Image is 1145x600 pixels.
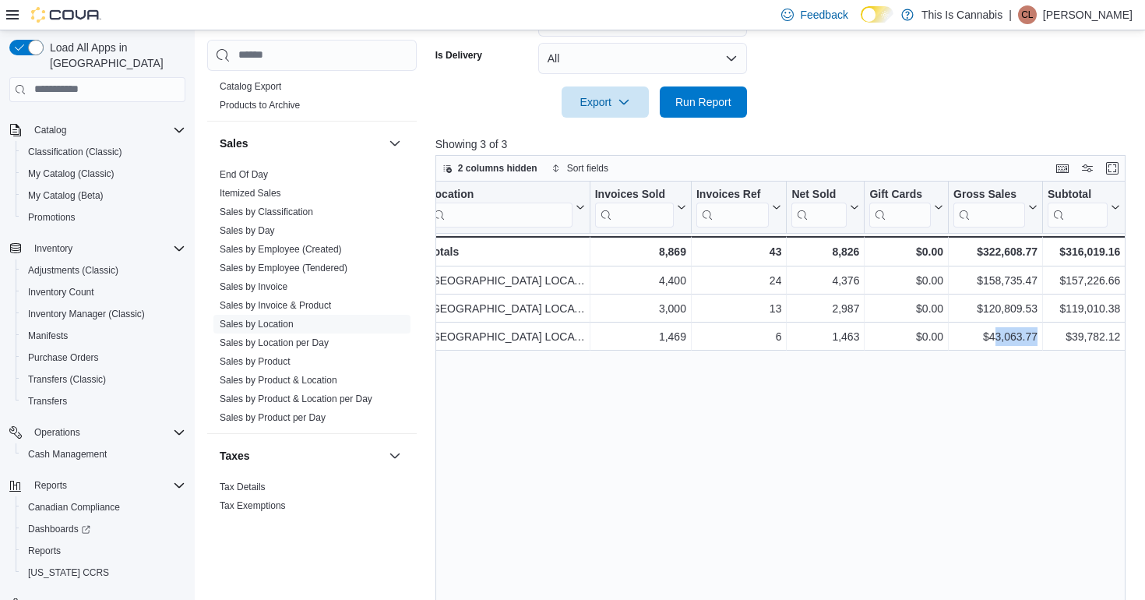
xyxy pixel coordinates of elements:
[22,392,185,411] span: Transfers
[428,187,585,227] button: Location
[220,168,268,179] a: End Of Day
[220,262,347,273] a: Sales by Employee (Tendered)
[28,189,104,202] span: My Catalog (Beta)
[22,261,125,280] a: Adjustments (Classic)
[220,481,266,492] a: Tax Details
[220,299,331,310] a: Sales by Invoice & Product
[28,239,185,258] span: Inventory
[22,283,100,302] a: Inventory Count
[1048,299,1120,318] div: $119,010.38
[16,281,192,303] button: Inventory Count
[1048,187,1120,227] button: Subtotal
[3,238,192,259] button: Inventory
[791,271,859,290] div: 4,376
[1048,327,1120,346] div: $39,782.12
[595,187,674,227] div: Invoices Sold
[16,369,192,390] button: Transfers (Classic)
[207,164,417,432] div: Sales
[1048,187,1108,227] div: Subtotal
[22,143,185,161] span: Classification (Classic)
[791,327,859,346] div: 1,463
[428,187,572,227] div: Location
[595,327,686,346] div: 1,469
[660,86,747,118] button: Run Report
[458,162,537,175] span: 2 columns hidden
[16,390,192,412] button: Transfers
[869,327,943,346] div: $0.00
[16,496,192,518] button: Canadian Compliance
[16,303,192,325] button: Inventory Manager (Classic)
[22,542,67,560] a: Reports
[22,283,185,302] span: Inventory Count
[545,159,615,178] button: Sort fields
[16,540,192,562] button: Reports
[696,242,781,261] div: 43
[595,187,686,227] button: Invoices Sold
[28,476,185,495] span: Reports
[16,206,192,228] button: Promotions
[22,208,82,227] a: Promotions
[28,168,114,180] span: My Catalog (Classic)
[16,325,192,347] button: Manifests
[435,49,482,62] label: Is Delivery
[696,187,781,227] button: Invoices Ref
[22,370,112,389] a: Transfers (Classic)
[869,242,943,261] div: $0.00
[571,86,639,118] span: Export
[34,124,66,136] span: Catalog
[22,498,185,517] span: Canadian Compliance
[22,305,151,323] a: Inventory Manager (Classic)
[22,563,185,582] span: Washington CCRS
[22,208,185,227] span: Promotions
[28,545,61,557] span: Reports
[28,308,145,320] span: Inventory Manager (Classic)
[28,501,120,514] span: Canadian Compliance
[16,185,192,206] button: My Catalog (Beta)
[16,443,192,465] button: Cash Management
[428,299,585,318] div: [GEOGRAPHIC_DATA] LOCATION
[953,187,1025,202] div: Gross Sales
[34,242,72,255] span: Inventory
[34,426,80,439] span: Operations
[675,94,731,110] span: Run Report
[1103,159,1122,178] button: Enter fullscreen
[28,476,73,495] button: Reports
[696,187,769,202] div: Invoices Ref
[220,206,313,217] a: Sales by Classification
[220,337,329,348] a: Sales by Location per Day
[3,119,192,141] button: Catalog
[207,477,417,521] div: Taxes
[28,395,67,408] span: Transfers
[22,520,185,538] span: Dashboards
[220,411,326,422] a: Sales by Product per Day
[800,7,847,23] span: Feedback
[28,423,185,442] span: Operations
[22,186,185,205] span: My Catalog (Beta)
[869,271,943,290] div: $0.00
[16,562,192,584] button: [US_STATE] CCRS
[22,445,185,464] span: Cash Management
[220,187,281,198] a: Itemized Sales
[28,423,86,442] button: Operations
[22,445,113,464] a: Cash Management
[869,299,943,318] div: $0.00
[220,499,286,510] a: Tax Exemptions
[567,162,608,175] span: Sort fields
[220,281,287,291] a: Sales by Invoice
[791,187,859,227] button: Net Sold
[16,259,192,281] button: Adjustments (Classic)
[3,475,192,496] button: Reports
[791,187,847,202] div: Net Sold
[220,447,382,463] button: Taxes
[562,86,649,118] button: Export
[220,135,382,150] button: Sales
[22,261,185,280] span: Adjustments (Classic)
[3,422,192,443] button: Operations
[953,187,1025,227] div: Gross Sales
[791,299,859,318] div: 2,987
[595,271,686,290] div: 4,400
[220,393,372,404] a: Sales by Product & Location per Day
[791,242,859,261] div: 8,826
[28,239,79,258] button: Inventory
[22,164,121,183] a: My Catalog (Classic)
